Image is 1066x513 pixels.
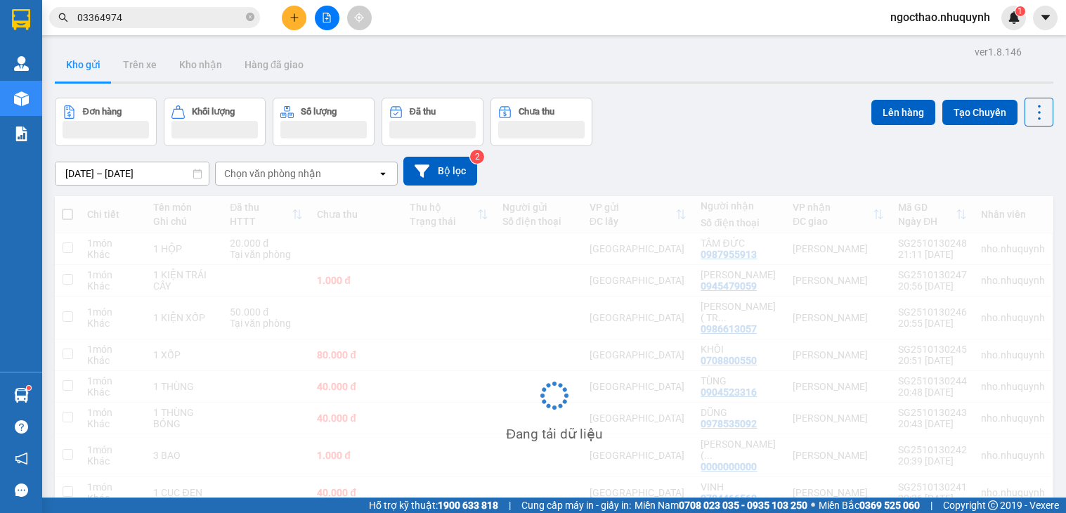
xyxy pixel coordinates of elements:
div: Đã thu [410,107,436,117]
img: logo-vxr [12,9,30,30]
button: Kho gửi [55,48,112,82]
button: Hàng đã giao [233,48,315,82]
img: warehouse-icon [14,91,29,106]
div: Đang tải dữ liệu [506,424,602,445]
svg: open [377,168,389,179]
span: 1 [1018,6,1022,16]
span: | [509,498,511,513]
div: ver 1.8.146 [975,44,1022,60]
span: Miền Nam [635,498,807,513]
div: Khối lượng [192,107,235,117]
button: Đơn hàng [55,98,157,146]
div: Đơn hàng [83,107,122,117]
div: Số lượng [301,107,337,117]
div: Chọn văn phòng nhận [224,167,321,181]
sup: 1 [1015,6,1025,16]
span: copyright [988,500,998,510]
span: notification [15,452,28,465]
button: file-add [315,6,339,30]
button: Khối lượng [164,98,266,146]
span: close-circle [246,13,254,21]
button: plus [282,6,306,30]
img: icon-new-feature [1008,11,1020,24]
span: Hỗ trợ kỹ thuật: [369,498,498,513]
button: aim [347,6,372,30]
span: aim [354,13,364,22]
button: Kho nhận [168,48,233,82]
strong: 1900 633 818 [438,500,498,511]
input: Select a date range. [56,162,209,185]
button: caret-down [1033,6,1058,30]
span: caret-down [1039,11,1052,24]
span: Miền Bắc [819,498,920,513]
sup: 1 [27,386,31,390]
span: close-circle [246,11,254,25]
span: ⚪️ [811,502,815,508]
sup: 2 [470,150,484,164]
span: search [58,13,68,22]
button: Bộ lọc [403,157,477,186]
img: warehouse-icon [14,388,29,403]
span: | [930,498,932,513]
button: Chưa thu [490,98,592,146]
span: plus [290,13,299,22]
strong: 0708 023 035 - 0935 103 250 [679,500,807,511]
span: message [15,483,28,497]
span: question-circle [15,420,28,434]
div: Chưa thu [519,107,554,117]
span: Cung cấp máy in - giấy in: [521,498,631,513]
img: solution-icon [14,126,29,141]
input: Tìm tên, số ĐT hoặc mã đơn [77,10,243,25]
button: Lên hàng [871,100,935,125]
strong: 0369 525 060 [859,500,920,511]
img: warehouse-icon [14,56,29,71]
span: ngocthao.nhuquynh [879,8,1001,26]
button: Số lượng [273,98,375,146]
button: Đã thu [382,98,483,146]
button: Trên xe [112,48,168,82]
span: file-add [322,13,332,22]
button: Tạo Chuyến [942,100,1018,125]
